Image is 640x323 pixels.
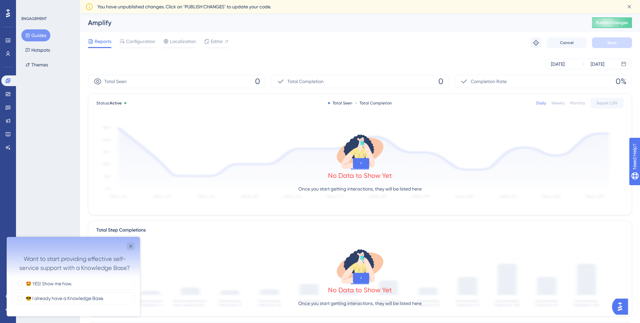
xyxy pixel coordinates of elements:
span: Editor [211,37,223,45]
span: Save [607,40,617,45]
span: 0% [616,76,626,87]
div: ENGAGEMENT [21,16,47,21]
span: Localization [170,37,196,45]
div: Total Step Completions [96,226,146,234]
span: 0 [438,76,443,87]
div: Total Seen [328,100,352,106]
div: [DATE] [591,60,604,68]
span: Completion Rate [471,77,507,85]
p: Once you start getting interactions, they will be listed here [298,299,422,307]
span: Cancel [560,40,574,45]
div: Daily [536,100,546,106]
iframe: UserGuiding AI Assistant Launcher [612,297,632,317]
iframe: UserGuiding Survey [7,237,140,316]
span: Export CSV [597,100,618,106]
span: Status: [96,100,122,106]
div: Total Completion [355,100,392,106]
button: Themes [21,59,52,71]
div: Amplify [88,18,575,27]
span: Total Seen [104,77,127,85]
span: Reports [95,37,111,45]
span: 0 [255,76,260,87]
div: Monthly [570,100,585,106]
p: Once you start getting interactions, they will be listed here [298,185,422,193]
div: No Data to Show Yet [328,171,392,180]
button: Cancel [547,37,587,48]
button: Publish Changes [592,17,632,28]
button: Save [592,37,632,48]
button: Export CSV [590,98,624,108]
span: Publish Changes [596,20,628,25]
span: Need Help? [16,2,42,10]
div: Weekly [551,100,565,106]
button: Hotspots [21,44,54,56]
span: Total Completion [287,77,324,85]
div: [DATE] [551,60,565,68]
span: Configuration [126,37,155,45]
div: No Data to Show Yet [328,285,392,295]
span: Active [110,101,122,105]
span: You have unpublished changes. Click on ‘PUBLISH CHANGES’ to update your code. [97,3,271,11]
button: Guides [21,29,50,41]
